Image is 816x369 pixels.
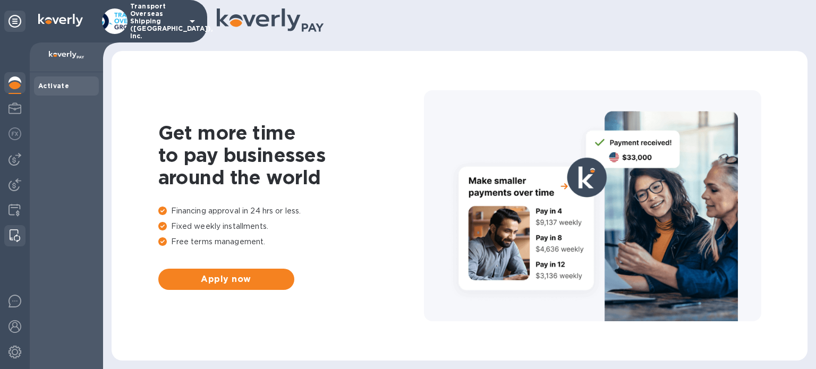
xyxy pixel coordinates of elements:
[158,205,424,217] p: Financing approval in 24 hrs or less.
[130,3,183,40] p: Transport Overseas Shipping ([GEOGRAPHIC_DATA]), Inc.
[38,82,69,90] b: Activate
[8,127,21,140] img: Foreign exchange
[158,236,424,247] p: Free terms management.
[4,11,25,32] div: Unpin categories
[158,269,294,290] button: Apply now
[8,102,21,115] img: My Profile
[38,14,83,27] img: Logo
[167,273,286,286] span: Apply now
[158,122,424,188] h1: Get more time to pay businesses around the world
[8,204,21,217] img: Credit hub
[158,221,424,232] p: Fixed weekly installments.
